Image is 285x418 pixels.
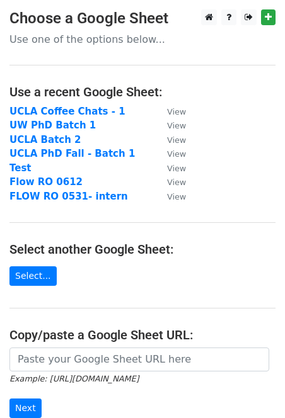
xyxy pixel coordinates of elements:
h4: Use a recent Google Sheet: [9,84,276,99]
a: Test [9,162,32,174]
a: View [154,191,186,202]
small: View [167,121,186,130]
small: View [167,164,186,173]
a: View [154,106,186,117]
a: View [154,120,186,131]
a: UCLA Batch 2 [9,134,81,145]
small: Example: [URL][DOMAIN_NAME] [9,374,139,383]
a: View [154,148,186,159]
a: Flow RO 0612 [9,176,83,188]
h4: Copy/paste a Google Sheet URL: [9,327,276,342]
a: Select... [9,266,57,286]
a: UCLA PhD Fall - Batch 1 [9,148,135,159]
small: View [167,135,186,145]
small: View [167,149,186,159]
input: Next [9,398,42,418]
small: View [167,192,186,201]
h4: Select another Google Sheet: [9,242,276,257]
p: Use one of the options below... [9,33,276,46]
a: UCLA Coffee Chats - 1 [9,106,125,117]
a: View [154,176,186,188]
a: View [154,162,186,174]
a: UW PhD Batch 1 [9,120,96,131]
input: Paste your Google Sheet URL here [9,347,269,371]
a: View [154,134,186,145]
small: View [167,178,186,187]
h3: Choose a Google Sheet [9,9,276,28]
a: FLOW RO 0531- intern [9,191,128,202]
small: View [167,107,186,116]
